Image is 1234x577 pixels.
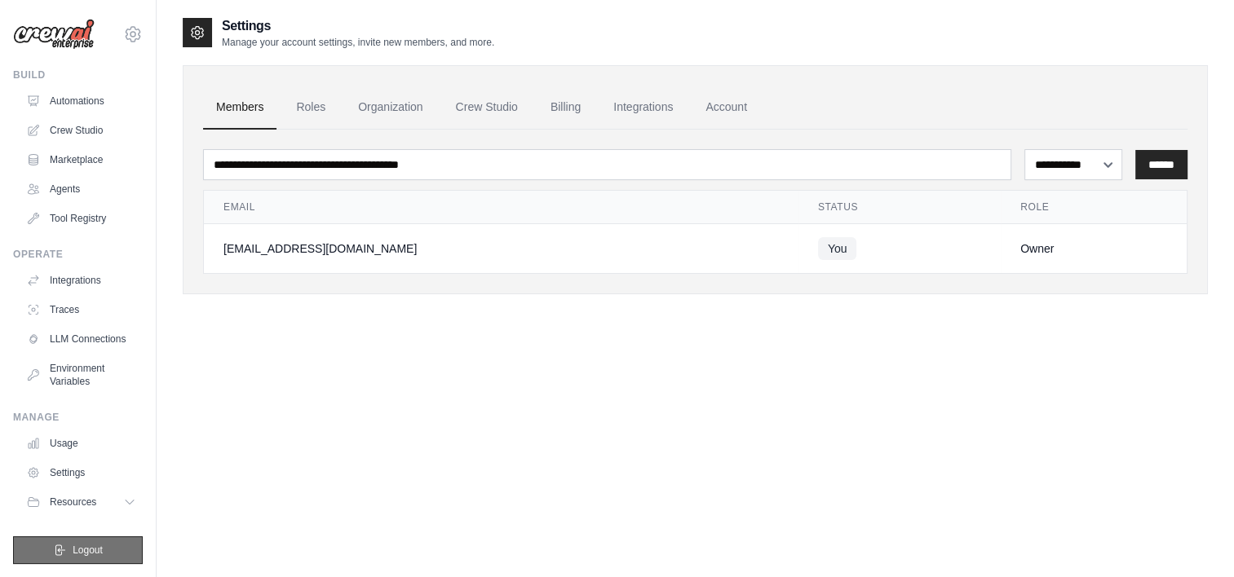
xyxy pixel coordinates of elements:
[13,411,143,424] div: Manage
[1001,191,1187,224] th: Role
[20,147,143,173] a: Marketplace
[13,536,143,564] button: Logout
[20,355,143,394] a: Environment Variables
[223,240,779,257] div: [EMAIL_ADDRESS][DOMAIN_NAME]
[20,176,143,202] a: Agents
[818,237,857,260] span: You
[13,68,143,81] div: Build
[692,86,760,130] a: Account
[204,191,798,224] th: Email
[222,36,494,49] p: Manage your account settings, invite new members, and more.
[283,86,338,130] a: Roles
[203,86,276,130] a: Members
[345,86,436,130] a: Organization
[13,248,143,261] div: Operate
[798,191,1001,224] th: Status
[50,496,96,509] span: Resources
[600,86,686,130] a: Integrations
[20,297,143,323] a: Traces
[222,16,494,36] h2: Settings
[20,205,143,231] a: Tool Registry
[73,544,103,557] span: Logout
[20,88,143,114] a: Automations
[20,326,143,352] a: LLM Connections
[1020,240,1167,257] div: Owner
[20,489,143,515] button: Resources
[20,117,143,143] a: Crew Studio
[13,19,95,50] img: Logo
[20,267,143,293] a: Integrations
[20,430,143,456] a: Usage
[443,86,531,130] a: Crew Studio
[20,460,143,486] a: Settings
[537,86,594,130] a: Billing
